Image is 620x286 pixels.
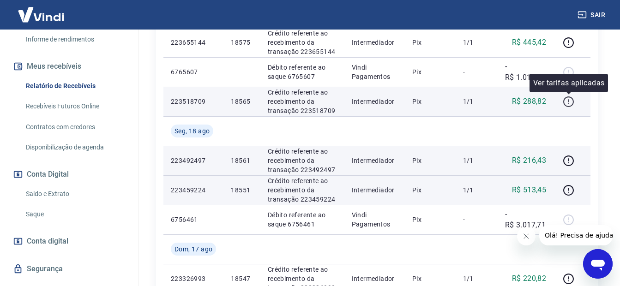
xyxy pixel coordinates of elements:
img: Vindi [11,0,71,29]
a: Saque [22,205,127,224]
p: Pix [412,156,448,165]
p: 223326993 [171,274,216,283]
p: 1/1 [463,185,490,195]
p: Pix [412,215,448,224]
p: Débito referente ao saque 6756461 [268,210,337,229]
p: - [463,67,490,77]
p: Intermediador [352,97,397,106]
p: 1/1 [463,156,490,165]
p: R$ 513,45 [512,185,547,196]
p: Vindi Pagamentos [352,210,397,229]
button: Conta Digital [11,164,127,185]
p: 223518709 [171,97,216,106]
p: - [463,215,490,224]
a: Relatório de Recebíveis [22,77,127,95]
span: Seg, 18 ago [175,126,210,136]
span: Conta digital [27,235,68,248]
button: Sair [576,6,609,24]
span: Olá! Precisa de ajuda? [6,6,78,14]
p: Crédito referente ao recebimento da transação 223459224 [268,176,337,204]
p: Crédito referente ao recebimento da transação 223492497 [268,147,337,174]
iframe: Fechar mensagem [517,227,536,245]
p: Intermediador [352,38,397,47]
p: 223459224 [171,185,216,195]
p: R$ 220,82 [512,273,547,284]
p: 18551 [231,185,253,195]
a: Segurança [11,259,127,279]
p: R$ 445,42 [512,37,547,48]
p: 18575 [231,38,253,47]
a: Saldo e Extrato [22,185,127,203]
p: Intermediador [352,274,397,283]
p: Pix [412,67,448,77]
a: Disponibilização de agenda [22,138,127,157]
p: R$ 288,82 [512,96,547,107]
a: Conta digital [11,231,127,251]
span: Dom, 17 ago [175,244,212,254]
p: 6756461 [171,215,216,224]
p: Pix [412,97,448,106]
p: 223655144 [171,38,216,47]
p: Pix [412,38,448,47]
p: Ver tarifas aplicadas [533,77,604,89]
button: Meus recebíveis [11,56,127,77]
p: 1/1 [463,38,490,47]
p: 18565 [231,97,253,106]
a: Informe de rendimentos [22,30,127,49]
p: R$ 216,43 [512,155,547,166]
a: Contratos com credores [22,118,127,137]
p: Intermediador [352,156,397,165]
p: 223492497 [171,156,216,165]
p: -R$ 1.018,70 [505,61,546,83]
p: 18561 [231,156,253,165]
p: Crédito referente ao recebimento da transação 223655144 [268,29,337,56]
p: Pix [412,185,448,195]
p: Intermediador [352,185,397,195]
p: -R$ 3.017,71 [505,209,546,231]
a: Recebíveis Futuros Online [22,97,127,116]
p: 18547 [231,274,253,283]
iframe: Mensagem da empresa [539,225,613,245]
p: Pix [412,274,448,283]
p: 6765607 [171,67,216,77]
p: Vindi Pagamentos [352,63,397,81]
p: Crédito referente ao recebimento da transação 223518709 [268,88,337,115]
iframe: Botão para abrir a janela de mensagens [583,249,613,279]
p: 1/1 [463,274,490,283]
p: 1/1 [463,97,490,106]
p: Débito referente ao saque 6765607 [268,63,337,81]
